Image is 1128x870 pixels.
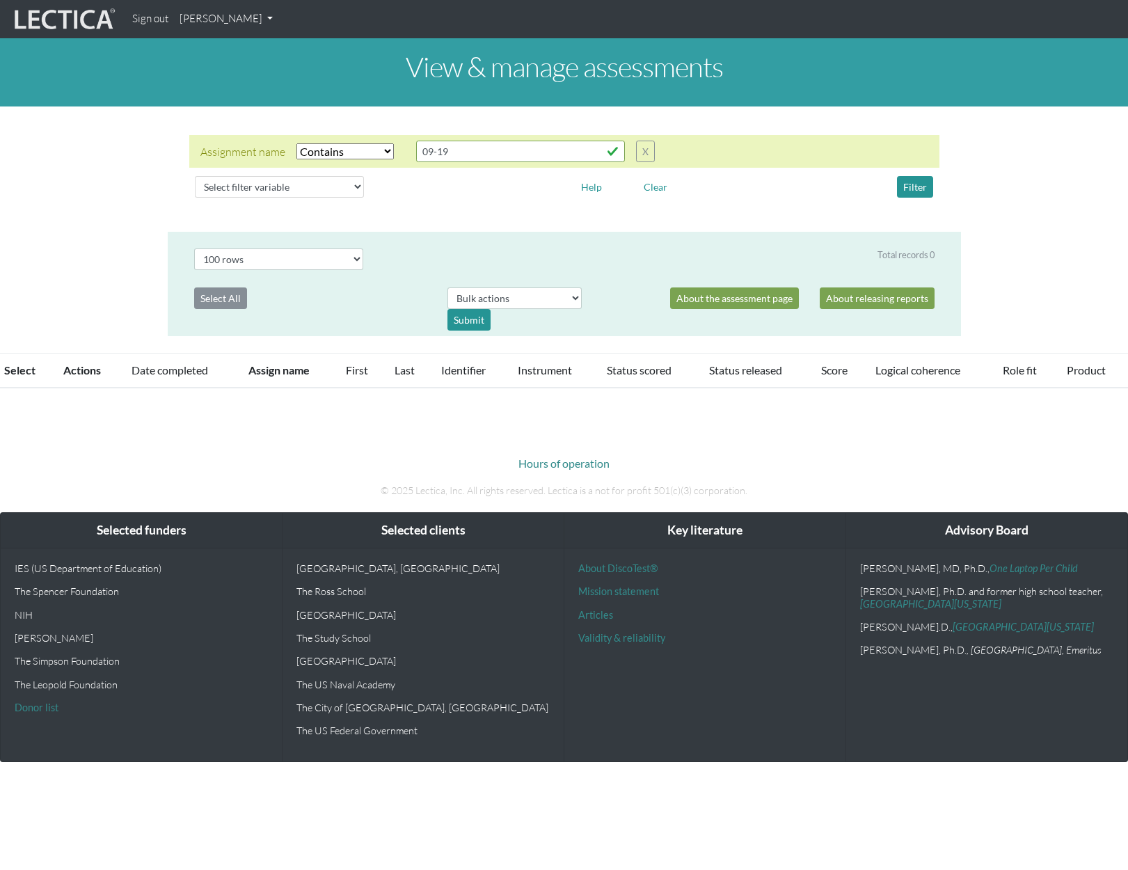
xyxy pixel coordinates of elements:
[846,513,1127,548] div: Advisory Board
[296,702,550,713] p: The City of [GEOGRAPHIC_DATA], [GEOGRAPHIC_DATA]
[607,363,672,377] a: Status scored
[296,679,550,690] p: The US Naval Academy
[447,309,491,331] div: Submit
[575,176,608,198] button: Help
[518,363,572,377] a: Instrument
[820,287,935,309] a: About releasing reports
[875,363,960,377] a: Logical coherence
[15,562,268,574] p: IES (US Department of Education)
[132,363,208,377] a: Date completed
[1003,363,1037,377] a: Role fit
[860,598,1001,610] a: [GEOGRAPHIC_DATA][US_STATE]
[636,141,655,162] button: X
[637,176,674,198] button: Clear
[860,562,1113,574] p: [PERSON_NAME], MD, Ph.D.,
[15,632,268,644] p: [PERSON_NAME]
[564,513,845,548] div: Key literature
[967,644,1102,656] em: , [GEOGRAPHIC_DATA], Emeritus
[15,609,268,621] p: NIH
[578,585,659,597] a: Mission statement
[395,363,415,377] a: Last
[860,644,1113,656] p: [PERSON_NAME], Ph.D.
[1067,363,1106,377] a: Product
[953,621,1094,633] a: [GEOGRAPHIC_DATA][US_STATE]
[860,585,1113,610] p: [PERSON_NAME], Ph.D. and former high school teacher,
[200,143,285,160] div: Assignment name
[860,621,1113,633] p: [PERSON_NAME].D.,
[877,248,935,262] div: Total records 0
[670,287,799,309] a: About the assessment page
[1,513,282,548] div: Selected funders
[194,287,247,309] button: Select All
[15,679,268,690] p: The Leopold Foundation
[709,363,782,377] a: Status released
[441,363,486,377] a: Identifier
[127,6,174,33] a: Sign out
[178,483,951,498] p: © 2025 Lectica, Inc. All rights reserved. Lectica is a not for profit 501(c)(3) corporation.
[578,632,665,644] a: Validity & reliability
[346,363,368,377] a: First
[55,354,123,388] th: Actions
[240,354,337,388] th: Assign name
[578,609,613,621] a: Articles
[897,176,933,198] button: Filter
[578,562,658,574] a: About DiscoTest®
[296,655,550,667] p: [GEOGRAPHIC_DATA]
[283,513,564,548] div: Selected clients
[296,585,550,597] p: The Ross School
[296,632,550,644] p: The Study School
[15,702,58,713] a: Donor list
[821,363,848,377] a: Score
[575,179,608,192] a: Help
[296,562,550,574] p: [GEOGRAPHIC_DATA], [GEOGRAPHIC_DATA]
[15,655,268,667] p: The Simpson Foundation
[174,6,278,33] a: [PERSON_NAME]
[11,6,116,33] img: lecticalive
[990,562,1078,574] a: One Laptop Per Child
[15,585,268,597] p: The Spencer Foundation
[518,457,610,470] a: Hours of operation
[296,609,550,621] p: [GEOGRAPHIC_DATA]
[296,725,550,736] p: The US Federal Government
